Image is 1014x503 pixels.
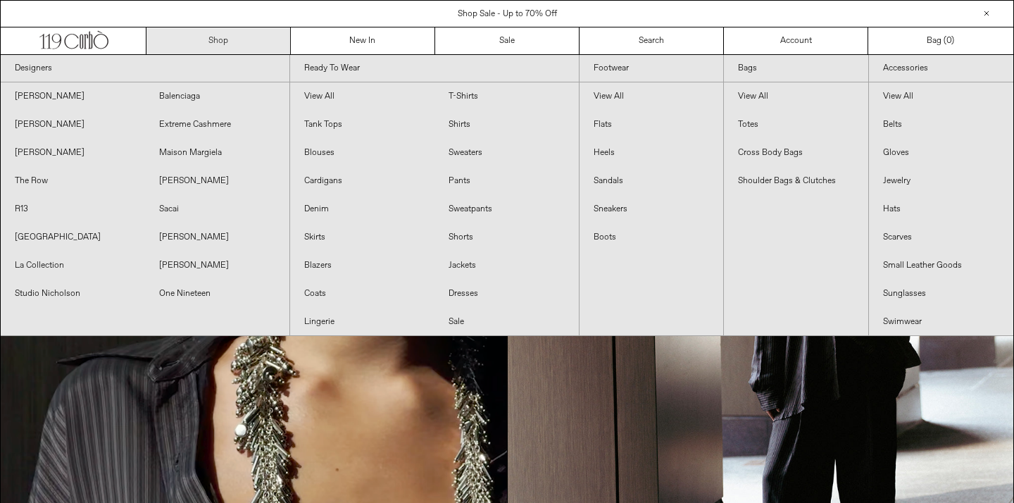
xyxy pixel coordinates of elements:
[1,195,145,223] a: R13
[434,167,579,195] a: Pants
[1,111,145,139] a: [PERSON_NAME]
[724,27,868,54] a: Account
[1,82,145,111] a: [PERSON_NAME]
[434,139,579,167] a: Sweaters
[434,252,579,280] a: Jackets
[145,139,289,167] a: Maison Margiela
[869,195,1013,223] a: Hats
[1,223,145,252] a: [GEOGRAPHIC_DATA]
[869,55,1013,82] a: Accessories
[290,82,434,111] a: View All
[145,111,289,139] a: Extreme Cashmere
[145,252,289,280] a: [PERSON_NAME]
[145,280,289,308] a: One Nineteen
[869,252,1013,280] a: Small Leather Goods
[946,35,954,47] span: )
[290,111,434,139] a: Tank Tops
[290,195,434,223] a: Denim
[580,167,724,195] a: Sandals
[869,111,1013,139] a: Belts
[869,82,1013,111] a: View All
[724,55,868,82] a: Bags
[580,195,724,223] a: Sneakers
[291,27,435,54] a: New In
[1,55,289,82] a: Designers
[869,167,1013,195] a: Jewelry
[145,195,289,223] a: Sacai
[1,167,145,195] a: The Row
[290,280,434,308] a: Coats
[434,195,579,223] a: Sweatpants
[580,55,724,82] a: Footwear
[290,308,434,336] a: Lingerie
[435,27,580,54] a: Sale
[869,139,1013,167] a: Gloves
[434,82,579,111] a: T-Shirts
[290,55,579,82] a: Ready To Wear
[1,139,145,167] a: [PERSON_NAME]
[580,82,724,111] a: View All
[434,111,579,139] a: Shirts
[290,139,434,167] a: Blouses
[290,252,434,280] a: Blazers
[869,223,1013,252] a: Scarves
[1,252,145,280] a: La Collection
[869,280,1013,308] a: Sunglasses
[1,280,145,308] a: Studio Nicholson
[580,223,724,252] a: Boots
[580,139,724,167] a: Heels
[434,308,579,336] a: Sale
[145,167,289,195] a: [PERSON_NAME]
[146,27,291,54] a: Shop
[946,35,951,46] span: 0
[580,27,724,54] a: Search
[724,82,868,111] a: View All
[724,111,868,139] a: Totes
[724,139,868,167] a: Cross Body Bags
[458,8,557,20] a: Shop Sale - Up to 70% Off
[868,27,1013,54] a: Bag ()
[724,167,868,195] a: Shoulder Bags & Clutches
[434,280,579,308] a: Dresses
[434,223,579,252] a: Shorts
[290,223,434,252] a: Skirts
[580,111,724,139] a: Flats
[145,82,289,111] a: Balenciaga
[145,223,289,252] a: [PERSON_NAME]
[869,308,1013,336] a: Swimwear
[290,167,434,195] a: Cardigans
